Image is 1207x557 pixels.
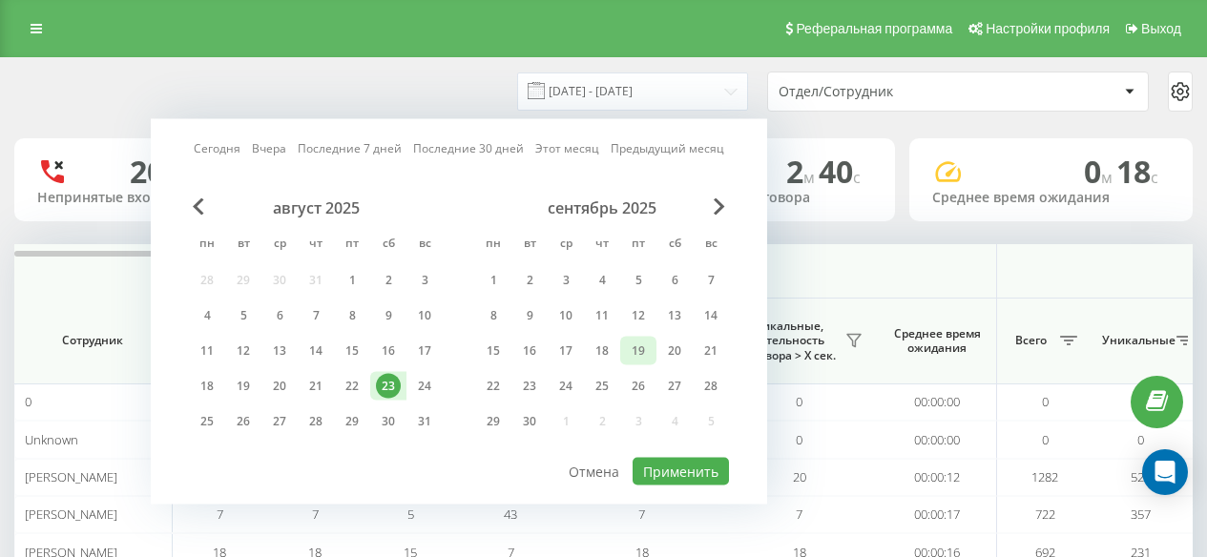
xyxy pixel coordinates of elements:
[517,303,542,328] div: 9
[481,374,506,399] div: 22
[189,407,225,436] div: пн 25 авг. 2025 г.
[626,268,651,293] div: 5
[819,151,861,192] span: 40
[303,339,328,363] div: 14
[406,372,443,401] div: вс 24 авг. 2025 г.
[693,372,729,401] div: вс 28 сент. 2025 г.
[130,154,264,190] div: 207 (69)%
[548,337,584,365] div: ср 17 сент. 2025 г.
[475,266,511,295] div: пн 1 сент. 2025 г.
[1131,505,1151,523] span: 357
[553,374,578,399] div: 24
[796,505,802,523] span: 7
[698,339,723,363] div: 21
[37,190,276,206] div: Непринятые входящие звонки
[853,167,861,188] span: c
[878,421,997,458] td: 00:00:00
[334,337,370,365] div: пт 15 авг. 2025 г.
[303,409,328,434] div: 28
[340,303,364,328] div: 8
[217,505,223,523] span: 7
[195,374,219,399] div: 18
[584,266,620,295] div: чт 4 сент. 2025 г.
[693,337,729,365] div: вс 21 сент. 2025 г.
[656,372,693,401] div: сб 27 сент. 2025 г.
[412,339,437,363] div: 17
[624,231,653,259] abbr: пятница
[697,231,725,259] abbr: воскресенье
[548,301,584,330] div: ср 10 сент. 2025 г.
[261,301,298,330] div: ср 6 авг. 2025 г.
[412,303,437,328] div: 10
[548,266,584,295] div: ср 3 сент. 2025 г.
[298,372,334,401] div: чт 21 авг. 2025 г.
[298,337,334,365] div: чт 14 авг. 2025 г.
[303,303,328,328] div: 7
[1131,468,1151,485] span: 529
[267,374,292,399] div: 20
[793,468,806,485] span: 20
[189,372,225,401] div: пн 18 авг. 2025 г.
[620,372,656,401] div: пт 26 сент. 2025 г.
[1101,167,1116,188] span: м
[340,268,364,293] div: 1
[662,303,687,328] div: 13
[656,337,693,365] div: сб 20 сент. 2025 г.
[25,505,117,523] span: [PERSON_NAME]
[194,139,240,157] a: Сегодня
[475,407,511,436] div: пн 29 сент. 2025 г.
[338,231,366,259] abbr: пятница
[298,139,402,157] a: Последние 7 дней
[584,337,620,365] div: чт 18 сент. 2025 г.
[1116,151,1158,192] span: 18
[1042,431,1049,448] span: 0
[590,339,614,363] div: 18
[730,319,840,363] span: Уникальные, длительность разговора > Х сек.
[662,268,687,293] div: 6
[225,337,261,365] div: вт 12 авг. 2025 г.
[1084,151,1116,192] span: 0
[515,231,544,259] abbr: вторник
[413,139,524,157] a: Последние 30 дней
[620,266,656,295] div: пт 5 сент. 2025 г.
[376,339,401,363] div: 16
[231,303,256,328] div: 5
[370,372,406,401] div: сб 23 авг. 2025 г.
[1007,333,1054,348] span: Всего
[1141,21,1181,36] span: Выход
[267,409,292,434] div: 27
[340,409,364,434] div: 29
[656,266,693,295] div: сб 6 сент. 2025 г.
[986,21,1110,36] span: Настройки профиля
[481,339,506,363] div: 15
[517,374,542,399] div: 23
[698,268,723,293] div: 7
[302,231,330,259] abbr: четверг
[376,303,401,328] div: 9
[626,303,651,328] div: 12
[298,407,334,436] div: чт 28 авг. 2025 г.
[558,458,630,485] button: Отмена
[193,198,204,216] span: Previous Month
[267,303,292,328] div: 6
[261,407,298,436] div: ср 27 авг. 2025 г.
[662,339,687,363] div: 20
[626,339,651,363] div: 19
[412,409,437,434] div: 31
[1035,505,1055,523] span: 722
[406,266,443,295] div: вс 3 авг. 2025 г.
[406,337,443,365] div: вс 17 авг. 2025 г.
[189,337,225,365] div: пн 11 авг. 2025 г.
[551,231,580,259] abbr: среда
[638,505,645,523] span: 7
[660,231,689,259] abbr: суббота
[31,333,155,348] span: Сотрудник
[267,339,292,363] div: 13
[412,268,437,293] div: 3
[312,505,319,523] span: 7
[340,339,364,363] div: 15
[25,393,31,410] span: 0
[412,374,437,399] div: 24
[261,372,298,401] div: ср 20 авг. 2025 г.
[626,374,651,399] div: 26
